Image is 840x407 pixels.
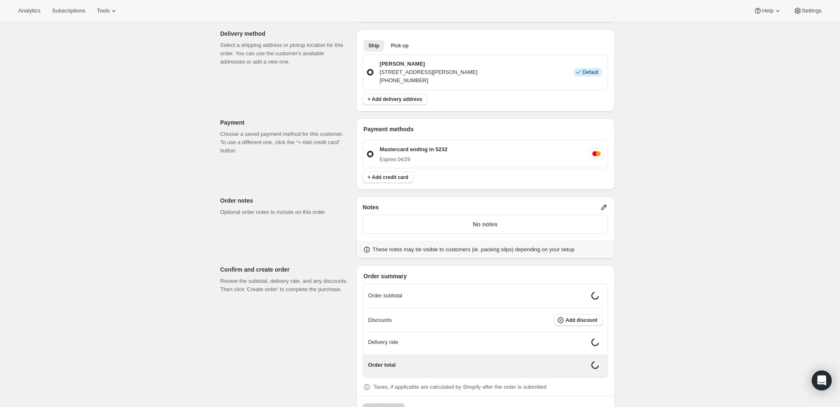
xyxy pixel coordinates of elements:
[363,93,427,105] button: + Add delivery address
[220,277,349,294] p: Review the subtotal, delivery rate, and any discounts. Then click 'Create order' to complete the ...
[368,338,398,349] p: Delivery rate
[220,118,349,127] p: Payment
[220,41,349,66] p: Select a shipping address or pickup location for this order. You can use the customer's available...
[369,42,379,49] span: Ship
[368,174,408,181] span: + Add credit card
[220,265,349,274] p: Confirm and create order
[582,69,598,76] span: Default
[47,5,90,17] button: Subscriptions
[220,208,349,216] p: Optional order notes to include on this order
[97,7,110,14] span: Tools
[368,292,402,302] p: Order subtotal
[762,7,773,14] span: Help
[566,317,598,324] span: Add discount
[374,383,547,391] p: Taxes, if applicable are calculated by Shopify after the order is submitted
[220,130,349,155] p: Choose a saved payment method for this customer. To use a different one, click the “+ Add credit ...
[368,316,392,324] p: Discounts
[554,314,603,326] button: Add discount
[13,5,45,17] button: Analytics
[363,172,413,183] button: + Add credit card
[363,203,379,211] span: Notes
[92,5,123,17] button: Tools
[380,68,478,76] p: [STREET_ADDRESS][PERSON_NAME]
[368,361,396,372] p: Order total
[220,196,349,205] p: Order notes
[368,96,422,103] span: + Add delivery address
[52,7,85,14] span: Subscriptions
[391,42,409,49] span: Pick up
[220,29,349,38] p: Delivery method
[812,370,832,390] div: Open Intercom Messenger
[749,5,786,17] button: Help
[802,7,822,14] span: Settings
[373,245,574,254] p: These notes may be visible to customers (ie. packing slips) depending on your setup
[380,145,447,154] p: Mastercard ending in 5232
[368,220,603,228] p: No notes
[364,272,608,280] p: Order summary
[364,125,608,133] p: Payment methods
[380,60,478,68] p: [PERSON_NAME]
[789,5,827,17] button: Settings
[380,156,447,163] p: Expires 04/29
[380,76,478,85] p: [PHONE_NUMBER]
[18,7,40,14] span: Analytics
